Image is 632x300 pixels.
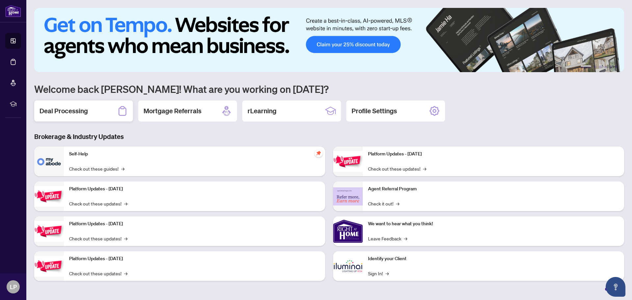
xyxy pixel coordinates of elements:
[69,200,127,207] a: Check out these updates!→
[124,200,127,207] span: →
[333,187,363,205] img: Agent Referral Program
[10,282,17,291] span: LP
[368,150,619,158] p: Platform Updates - [DATE]
[34,8,624,72] img: Slide 0
[423,165,426,172] span: →
[69,270,127,277] a: Check out these updates!→
[404,235,407,242] span: →
[594,66,596,68] button: 2
[368,220,619,228] p: We want to hear what you think!
[124,235,127,242] span: →
[333,216,363,246] img: We want to hear what you think!
[34,83,624,95] h1: Welcome back [PERSON_NAME]! What are you working on [DATE]?
[69,165,124,172] a: Check out these guides!→
[124,270,127,277] span: →
[248,106,276,116] h2: rLearning
[34,256,64,277] img: Platform Updates - July 8, 2025
[121,165,124,172] span: →
[368,255,619,262] p: Identify your Client
[333,251,363,281] img: Identify your Client
[581,66,591,68] button: 1
[606,277,625,297] button: Open asap
[69,235,127,242] a: Check out these updates!→
[69,150,320,158] p: Self-Help
[368,185,619,193] p: Agent Referral Program
[333,151,363,172] img: Platform Updates - June 23, 2025
[39,106,88,116] h2: Deal Processing
[144,106,201,116] h2: Mortgage Referrals
[615,66,618,68] button: 6
[69,220,320,228] p: Platform Updates - [DATE]
[34,147,64,176] img: Self-Help
[34,132,624,141] h3: Brokerage & Industry Updates
[368,165,426,172] a: Check out these updates!→
[604,66,607,68] button: 4
[368,235,407,242] a: Leave Feedback→
[69,185,320,193] p: Platform Updates - [DATE]
[385,270,389,277] span: →
[69,255,320,262] p: Platform Updates - [DATE]
[396,200,399,207] span: →
[34,221,64,242] img: Platform Updates - July 21, 2025
[368,200,399,207] a: Check it out!→
[610,66,612,68] button: 5
[5,5,21,17] img: logo
[368,270,389,277] a: Sign In!→
[34,186,64,207] img: Platform Updates - September 16, 2025
[315,149,323,157] span: pushpin
[599,66,602,68] button: 3
[352,106,397,116] h2: Profile Settings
